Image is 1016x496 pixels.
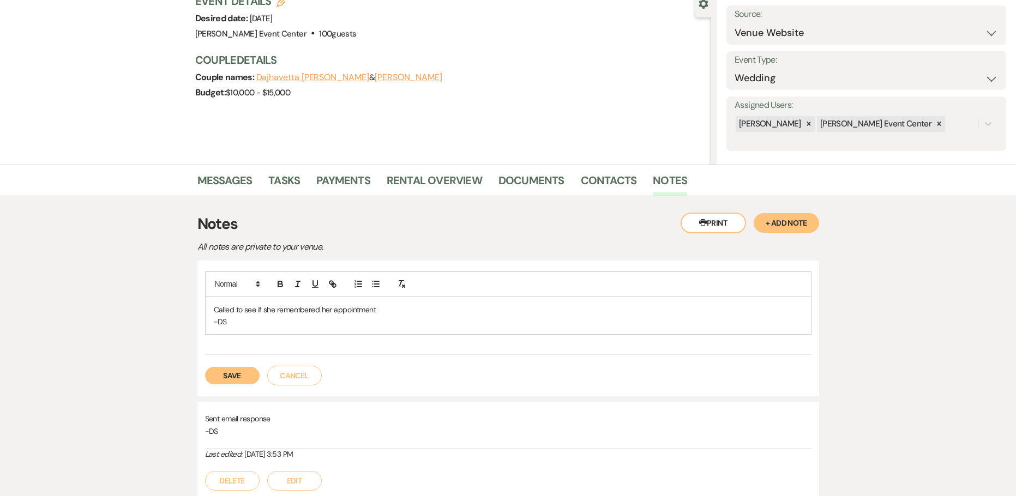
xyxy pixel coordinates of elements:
[735,52,998,68] label: Event Type:
[735,98,998,113] label: Assigned Users:
[205,449,811,460] div: [DATE] 3:53 PM
[267,366,322,385] button: Cancel
[195,71,256,83] span: Couple names:
[195,28,306,39] span: [PERSON_NAME] Event Center
[205,367,260,384] button: Save
[256,73,369,82] button: Dajhavetta [PERSON_NAME]
[205,425,811,437] p: -DS
[681,213,746,233] button: Print
[256,72,442,83] span: &
[735,7,998,22] label: Source:
[387,172,482,196] a: Rental Overview
[754,213,819,233] button: + Add Note
[205,471,260,491] button: Delete
[319,28,356,39] span: 100 guests
[197,172,253,196] a: Messages
[195,52,701,68] h3: Couple Details
[195,87,226,98] span: Budget:
[736,116,803,132] div: [PERSON_NAME]
[250,13,273,24] span: [DATE]
[268,172,300,196] a: Tasks
[205,449,243,459] i: Last edited:
[316,172,370,196] a: Payments
[498,172,564,196] a: Documents
[653,172,687,196] a: Notes
[267,471,322,491] button: Edit
[197,213,819,235] h3: Notes
[205,413,811,425] p: Sent email response
[581,172,637,196] a: Contacts
[214,316,803,328] p: -DS
[375,73,442,82] button: [PERSON_NAME]
[197,240,579,254] p: All notes are private to your venue.
[214,304,803,316] p: Called to see if she remembered her appointment
[226,87,290,98] span: $10,000 - $15,000
[195,13,250,24] span: Desired date:
[817,116,933,132] div: [PERSON_NAME] Event Center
